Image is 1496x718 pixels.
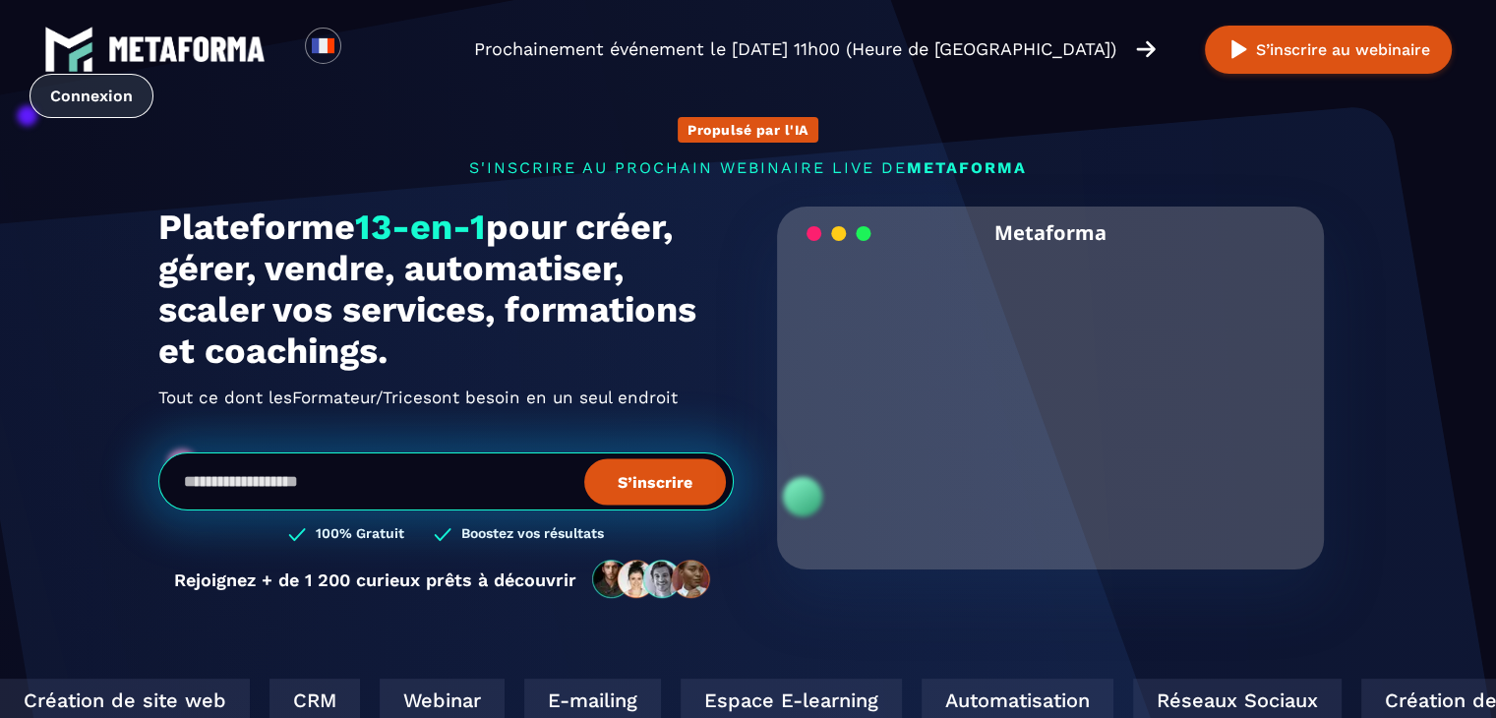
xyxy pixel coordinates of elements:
[292,382,432,413] span: Formateur/Trices
[158,207,734,372] h1: Plateforme pour créer, gérer, vendre, automatiser, scaler vos services, formations et coachings.
[341,28,389,71] div: Search for option
[461,525,604,544] h3: Boostez vos résultats
[358,37,373,61] input: Search for option
[807,224,871,243] img: loading
[158,382,734,413] h2: Tout ce dont les ont besoin en un seul endroit
[1136,38,1156,60] img: arrow-right
[316,525,404,544] h3: 100% Gratuit
[288,525,306,544] img: checked
[108,36,266,62] img: logo
[792,259,1310,517] video: Your browser does not support the video tag.
[474,35,1116,63] p: Prochainement événement le [DATE] 11h00 (Heure de [GEOGRAPHIC_DATA])
[311,33,335,58] img: fr
[907,158,1027,177] span: METAFORMA
[1205,26,1452,74] button: S’inscrire au webinaire
[44,25,93,74] img: logo
[355,207,486,248] span: 13-en-1
[586,559,718,600] img: community-people
[174,569,576,590] p: Rejoignez + de 1 200 curieux prêts à découvrir
[584,458,726,505] button: S’inscrire
[158,158,1339,177] p: s'inscrire au prochain webinaire live de
[434,525,451,544] img: checked
[1227,37,1251,62] img: play
[30,74,153,118] a: Connexion
[994,207,1107,259] h2: Metaforma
